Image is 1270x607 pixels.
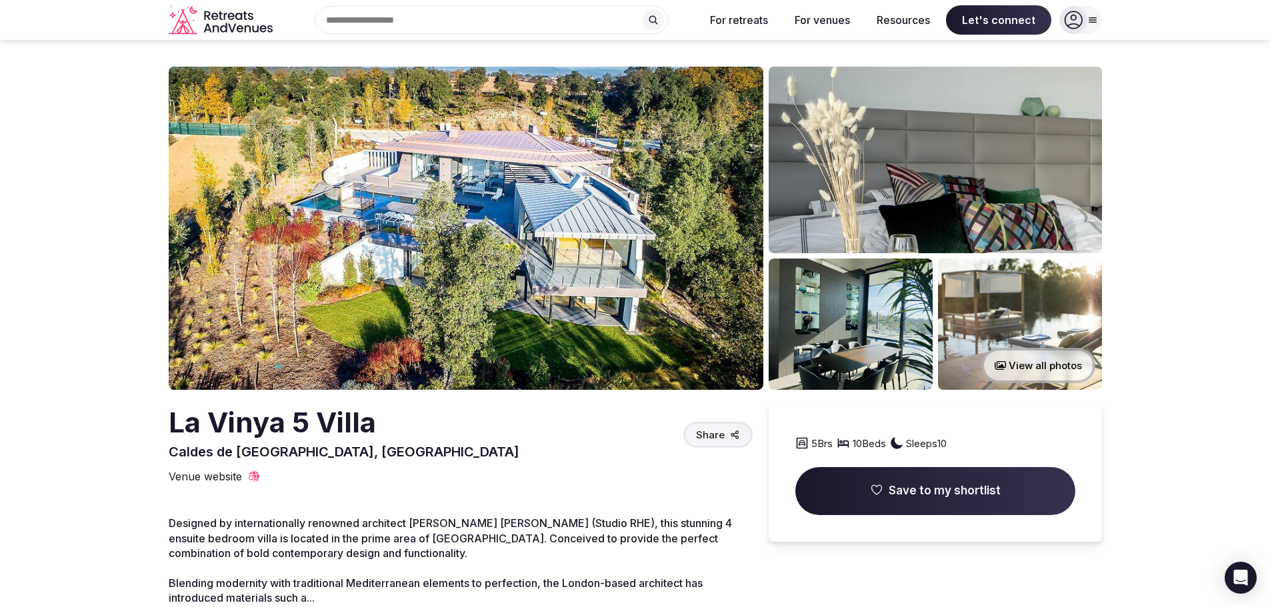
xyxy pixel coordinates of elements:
img: Venue gallery photo [938,259,1102,390]
button: Share [683,422,753,448]
span: Designed by internationally renowned architect [PERSON_NAME] [PERSON_NAME] (Studio RHE), this stu... [169,516,732,560]
a: Visit the homepage [169,5,275,35]
h2: La Vinya 5 Villa [169,403,519,442]
img: Venue cover photo [169,67,763,390]
span: Let's connect [946,5,1051,35]
button: For venues [784,5,861,35]
span: Caldes de [GEOGRAPHIC_DATA], [GEOGRAPHIC_DATA] [169,444,519,460]
span: 5 Brs [811,436,833,450]
span: Blending modernity with traditional Mediterranean elements to perfection, the London-based archit... [169,576,703,604]
span: 10 Beds [853,436,886,450]
svg: Retreats and Venues company logo [169,5,275,35]
button: Resources [866,5,941,35]
img: Venue gallery photo [769,67,1102,253]
button: For retreats [699,5,779,35]
span: Share [696,428,725,442]
div: Open Intercom Messenger [1225,562,1257,594]
span: Sleeps 10 [906,436,947,450]
span: Venue website [169,469,242,484]
a: Venue website [169,469,261,484]
img: Venue gallery photo [769,259,933,390]
span: Save to my shortlist [889,483,1001,499]
button: View all photos [981,348,1095,383]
